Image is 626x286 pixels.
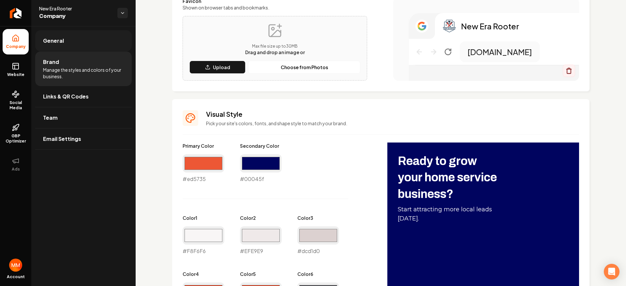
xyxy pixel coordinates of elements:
[461,21,519,31] p: New Era Rooter
[281,64,328,70] p: Choose from Photos
[183,215,224,221] label: Color 1
[3,85,29,116] a: Social Media
[183,271,224,277] label: Color 4
[9,167,22,172] span: Ads
[5,72,27,77] span: Website
[240,154,282,183] div: #00045f
[183,143,224,149] label: Primary Color
[39,12,112,21] span: Company
[297,215,339,221] label: Color 3
[43,114,58,122] span: Team
[3,100,29,111] span: Social Media
[35,86,132,107] a: Links & QR Codes
[35,128,132,149] a: Email Settings
[240,226,282,255] div: #EFE9E9
[39,5,112,12] span: New Era Rooter
[206,110,579,119] h3: Visual Style
[10,8,22,18] img: Rebolt Logo
[240,215,282,221] label: Color 2
[3,57,29,83] a: Website
[248,61,360,74] button: Choose from Photos
[183,154,224,183] div: #ed5735
[240,143,282,149] label: Secondary Color
[245,49,305,55] span: Drag and drop an image or
[240,271,282,277] label: Color 5
[189,61,246,74] button: Upload
[9,259,22,272] img: Matthew Meyer
[468,47,532,57] p: [DOMAIN_NAME]
[43,67,124,80] span: Manage the styles and colors of your business.
[43,58,59,66] span: Brand
[183,4,367,11] label: Shown on browser tabs and bookmarks.
[206,120,579,127] p: Pick your site's colors, fonts, and shape style to match your brand.
[3,152,29,177] button: Ads
[43,93,89,100] span: Links & QR Codes
[297,271,339,277] label: Color 6
[43,135,81,143] span: Email Settings
[443,20,456,33] img: Logo
[35,30,132,51] a: General
[3,133,29,144] span: GBP Optimizer
[3,118,29,149] a: GBP Optimizer
[9,259,22,272] button: Open user button
[213,64,230,70] p: Upload
[43,37,64,45] span: General
[3,44,28,49] span: Company
[35,107,132,128] a: Team
[245,44,305,49] p: Max file size up to 30 MB
[297,226,339,255] div: #dcd1d0
[604,264,619,279] div: Open Intercom Messenger
[183,226,224,255] div: #F8F6F6
[7,274,25,279] span: Account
